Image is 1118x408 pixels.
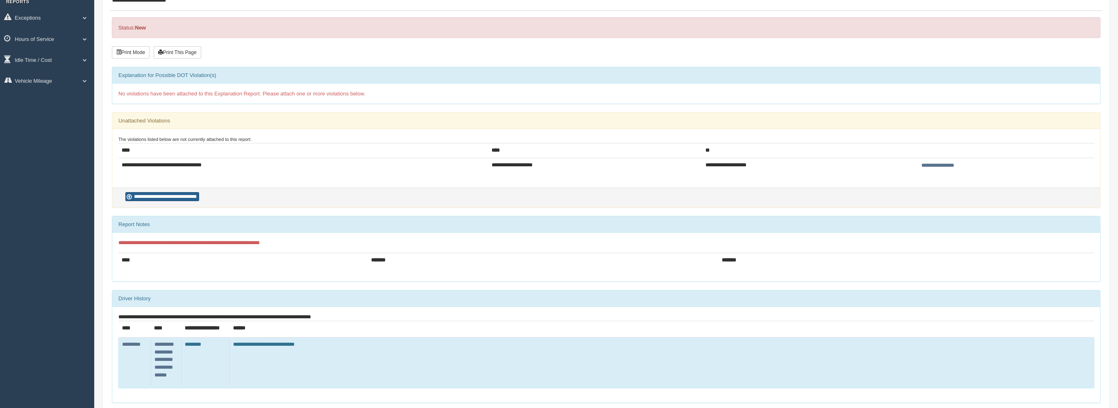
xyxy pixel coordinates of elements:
small: The violations listed below are not currently attached to this report: [118,137,252,142]
strong: New [135,25,146,31]
div: Status: [112,17,1100,38]
div: Unattached Violations [112,113,1100,129]
div: Explanation for Possible DOT Violation(s) [112,67,1100,84]
button: Print This Page [154,46,201,59]
span: No violations have been attached to this Explanation Report. Please attach one or more violations... [118,91,365,97]
button: Print Mode [112,46,150,59]
div: Report Notes [112,216,1100,233]
div: Driver History [112,290,1100,307]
